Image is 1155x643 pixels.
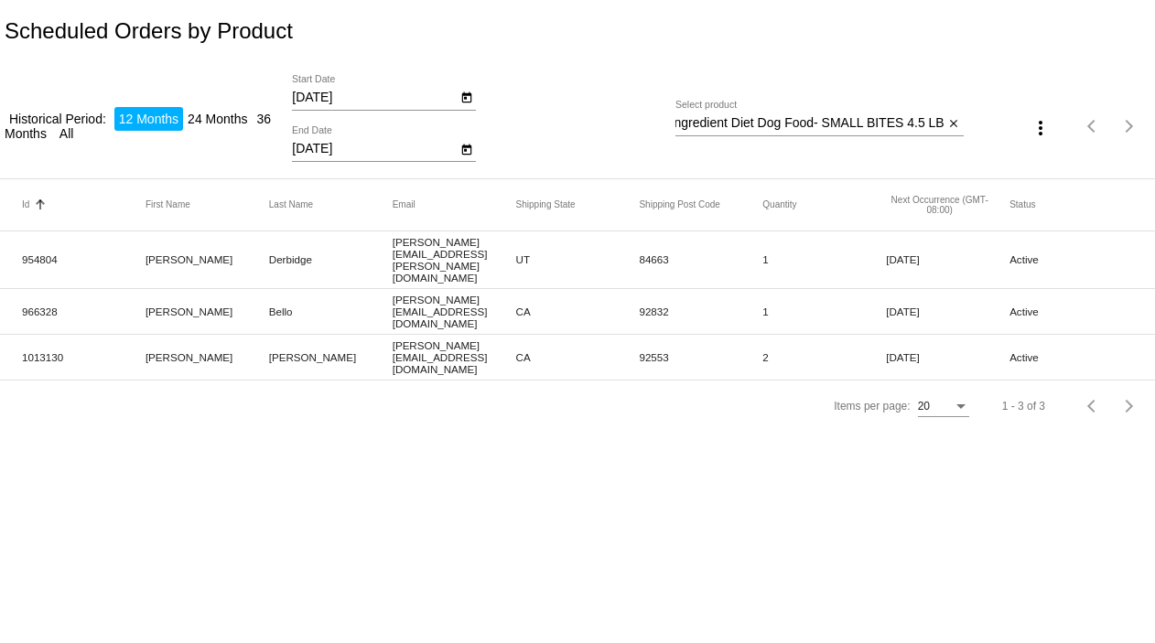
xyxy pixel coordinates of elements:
mat-cell: 92832 [639,301,762,322]
mat-select: Items per page: [918,401,969,413]
li: Historical Period: [5,107,111,131]
mat-cell: 966328 [22,301,146,322]
button: Clear [945,114,964,134]
input: Start Date [292,91,457,105]
mat-cell: Active [1009,347,1133,368]
mat-cell: [PERSON_NAME][EMAIL_ADDRESS][DOMAIN_NAME] [393,289,516,334]
div: Items per page: [834,400,910,413]
button: Open calendar [457,139,476,158]
mat-cell: [PERSON_NAME][EMAIL_ADDRESS][PERSON_NAME][DOMAIN_NAME] [393,231,516,288]
button: Change sorting for Quantity [762,199,796,210]
button: Change sorting for Customer.Email [393,199,416,210]
mat-cell: [PERSON_NAME] [269,347,393,368]
mat-cell: Active [1009,249,1133,270]
li: 24 Months [183,107,252,131]
button: Change sorting for ShippingPostcode [639,199,719,210]
span: 20 [918,400,930,413]
mat-cell: [DATE] [886,347,1009,368]
button: Change sorting for Status [1009,199,1035,210]
button: Next page [1111,108,1148,145]
div: 1 - 3 of 3 [1002,400,1045,413]
button: Previous page [1074,108,1111,145]
h2: Scheduled Orders by Product [5,18,293,44]
mat-cell: Derbidge [269,249,393,270]
li: 36 Months [5,107,271,145]
mat-cell: 1 [762,301,886,322]
mat-cell: 2 [762,347,886,368]
mat-cell: [PERSON_NAME] [146,249,269,270]
mat-cell: [DATE] [886,301,1009,322]
button: Change sorting for Id [22,199,29,210]
mat-cell: CA [516,301,640,322]
input: End Date [292,142,457,156]
mat-cell: CA [516,347,640,368]
mat-cell: [DATE] [886,249,1009,270]
mat-cell: [PERSON_NAME] [146,347,269,368]
button: Change sorting for NextOccurrenceUtc [886,195,993,215]
mat-cell: UT [516,249,640,270]
mat-cell: 1 [762,249,886,270]
li: 12 Months [114,107,183,131]
button: Previous page [1074,388,1111,424]
mat-cell: 1013130 [22,347,146,368]
input: Select product [675,116,944,131]
button: Change sorting for Customer.FirstName [146,199,190,210]
button: Change sorting for Customer.LastName [269,199,313,210]
mat-cell: Bello [269,301,393,322]
button: Change sorting for ShippingState [516,199,576,210]
mat-cell: 954804 [22,249,146,270]
mat-cell: [PERSON_NAME] [146,301,269,322]
mat-cell: Active [1009,301,1133,322]
li: All [55,122,79,145]
mat-cell: 84663 [639,249,762,270]
mat-icon: close [947,117,960,132]
mat-cell: [PERSON_NAME][EMAIL_ADDRESS][DOMAIN_NAME] [393,335,516,380]
mat-cell: 92553 [639,347,762,368]
mat-icon: more_vert [1030,117,1052,139]
button: Open calendar [457,87,476,106]
button: Next page [1111,388,1148,424]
